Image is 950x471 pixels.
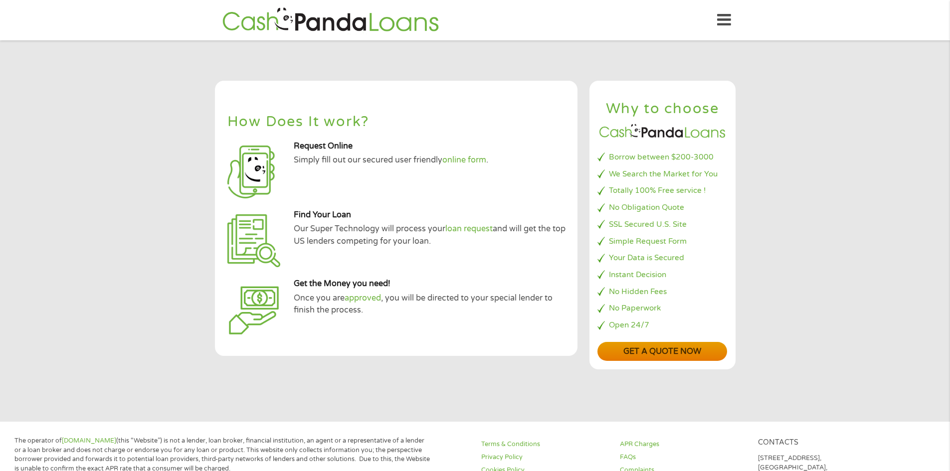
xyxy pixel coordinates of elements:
a: FAQs [620,453,747,462]
img: GetLoanNow Logo [219,6,442,34]
p: Simply fill out our secured user friendly . [294,154,569,166]
li: Simple Request Form [597,236,727,247]
a: Terms & Conditions [481,440,608,449]
li: Instant Decision [597,269,727,281]
h2: How Does It work? [227,115,565,129]
li: No Hidden Fees [597,286,727,298]
li: No Obligation Quote [597,202,727,213]
a: APR Charges [620,440,747,449]
li: Borrow between $200-3000 [597,152,727,163]
h4: Contacts [758,438,885,448]
a: [DOMAIN_NAME] [62,437,116,445]
img: applying for advance loan [227,283,280,336]
h5: Get the Money you need! [294,279,569,289]
a: approved [345,293,381,303]
li: Totally 100% Free service ! [597,185,727,196]
a: Privacy Policy [481,453,608,462]
li: We Search the Market for You [597,168,727,180]
li: Open 24/7 [597,319,727,331]
a: online form [442,155,486,165]
h2: Why to choose [597,100,727,118]
p: Our Super Technology will process your and will get the top US lenders competing for your loan. [294,223,569,247]
h5: Find Your Loan [294,210,569,220]
p: Once you are , you will be directed to your special lender to finish the process. [294,292,569,316]
img: Apply for an installment loan [227,214,280,267]
li: SSL Secured U.S. Site [597,219,727,230]
li: Your Data is Secured [597,252,727,264]
a: Get a quote now [597,342,727,361]
li: No Paperwork [597,303,727,314]
h5: Request Online [294,141,569,152]
a: loan request [445,224,493,234]
img: Apply for a payday loan [227,146,280,198]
